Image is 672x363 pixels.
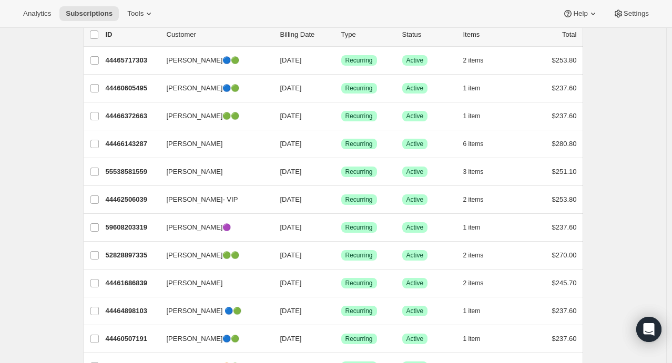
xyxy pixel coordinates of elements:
span: [PERSON_NAME] 🔵🟢 [167,306,242,316]
span: [DATE] [280,168,302,175]
span: Recurring [345,112,373,120]
span: [PERSON_NAME] [167,139,223,149]
p: ID [106,29,158,40]
button: Subscriptions [59,6,119,21]
span: [DATE] [280,112,302,120]
span: Active [406,223,424,232]
span: Recurring [345,251,373,260]
button: 2 items [463,192,495,207]
span: Subscriptions [66,9,113,18]
span: Analytics [23,9,51,18]
span: [PERSON_NAME] [167,278,223,288]
span: [PERSON_NAME]🟣 [167,222,231,233]
span: Active [406,84,424,92]
p: Status [402,29,455,40]
button: 1 item [463,220,492,235]
span: Recurring [345,223,373,232]
span: 2 items [463,195,484,204]
span: Recurring [345,307,373,315]
span: $253.80 [552,56,577,64]
span: Active [406,140,424,148]
p: 44460507191 [106,334,158,344]
p: 44460605495 [106,83,158,94]
button: [PERSON_NAME] [160,275,266,292]
span: 2 items [463,56,484,65]
div: 55538581559[PERSON_NAME][DATE]SuccessRecurringSuccessActive3 items$251.10 [106,164,577,179]
span: 2 items [463,279,484,287]
span: [DATE] [280,140,302,148]
p: 52828897335 [106,250,158,261]
div: IDCustomerBilling DateTypeStatusItemsTotal [106,29,577,40]
span: Active [406,251,424,260]
button: Settings [607,6,655,21]
span: Help [573,9,587,18]
button: [PERSON_NAME] [160,136,266,152]
button: [PERSON_NAME]🔵🟢 [160,80,266,97]
p: 44462506039 [106,194,158,205]
span: $237.60 [552,84,577,92]
span: Settings [624,9,649,18]
span: [DATE] [280,335,302,343]
div: 52828897335[PERSON_NAME]🟢🟢[DATE]SuccessRecurringSuccessActive2 items$270.00 [106,248,577,263]
div: 44461686839[PERSON_NAME][DATE]SuccessRecurringSuccessActive2 items$245.70 [106,276,577,291]
span: Tools [127,9,144,18]
button: [PERSON_NAME] [160,163,266,180]
span: $280.80 [552,140,577,148]
button: [PERSON_NAME]🟣 [160,219,266,236]
span: $245.70 [552,279,577,287]
button: 6 items [463,137,495,151]
span: Active [406,335,424,343]
button: [PERSON_NAME]🟢🟢 [160,247,266,264]
button: 2 items [463,276,495,291]
span: [DATE] [280,84,302,92]
button: [PERSON_NAME] 🔵🟢 [160,303,266,319]
button: Help [556,6,604,21]
span: [PERSON_NAME]🔵🟢 [167,334,240,344]
div: 44466143287[PERSON_NAME][DATE]SuccessRecurringSuccessActive6 items$280.80 [106,137,577,151]
p: 44461686839 [106,278,158,288]
div: 44466372663[PERSON_NAME]🟢🟢[DATE]SuccessRecurringSuccessActive1 item$237.60 [106,109,577,123]
span: $237.60 [552,335,577,343]
span: 1 item [463,223,481,232]
div: 59608203319[PERSON_NAME]🟣[DATE]SuccessRecurringSuccessActive1 item$237.60 [106,220,577,235]
span: Recurring [345,140,373,148]
span: [PERSON_NAME]🔵🟢 [167,83,240,94]
span: 1 item [463,307,481,315]
span: 2 items [463,251,484,260]
p: 44466372663 [106,111,158,121]
p: Total [562,29,576,40]
span: Recurring [345,195,373,204]
span: [PERSON_NAME] [167,167,223,177]
span: [DATE] [280,307,302,315]
p: 55538581559 [106,167,158,177]
button: [PERSON_NAME]🔵🟢 [160,330,266,347]
span: [DATE] [280,223,302,231]
span: [DATE] [280,251,302,259]
span: [PERSON_NAME]🟢🟢 [167,111,240,121]
button: 1 item [463,331,492,346]
p: 59608203319 [106,222,158,233]
p: Customer [167,29,272,40]
span: Recurring [345,168,373,176]
p: 44465717303 [106,55,158,66]
span: $253.80 [552,195,577,203]
span: 6 items [463,140,484,148]
button: 1 item [463,81,492,96]
span: Active [406,279,424,287]
span: Active [406,195,424,204]
button: [PERSON_NAME]- VIP [160,191,266,208]
span: [DATE] [280,195,302,203]
span: Recurring [345,84,373,92]
div: Open Intercom Messenger [636,317,661,342]
button: [PERSON_NAME]🔵🟢 [160,52,266,69]
button: 2 items [463,248,495,263]
span: $237.60 [552,223,577,231]
span: 1 item [463,335,481,343]
div: Type [341,29,394,40]
span: [PERSON_NAME]🟢🟢 [167,250,240,261]
span: Active [406,112,424,120]
p: 44466143287 [106,139,158,149]
p: 44464898103 [106,306,158,316]
button: [PERSON_NAME]🟢🟢 [160,108,266,125]
div: 44460507191[PERSON_NAME]🔵🟢[DATE]SuccessRecurringSuccessActive1 item$237.60 [106,331,577,346]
